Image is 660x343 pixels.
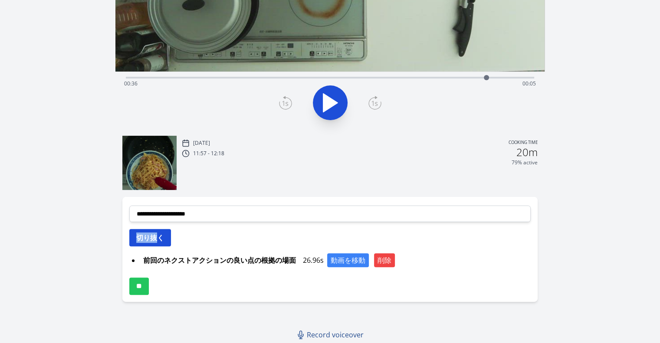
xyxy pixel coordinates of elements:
p: Cooking time [509,139,538,147]
span: 前回のネクストアクションの良い点の根拠の場面 [140,253,299,267]
span: 00:36 [124,80,138,87]
img: 251010025826_thumb.jpeg [122,136,177,190]
span: 00:05 [522,80,536,87]
p: 11:57 - 12:18 [193,150,224,157]
button: 動画を移動 [327,253,369,267]
div: 26.96s [140,253,531,267]
h2: 20m [516,147,538,157]
p: 79% active [512,159,538,166]
p: [DATE] [193,140,210,147]
span: Record voiceover [307,330,364,340]
button: 削除 [374,253,395,267]
button: 切り抜く [129,229,171,246]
